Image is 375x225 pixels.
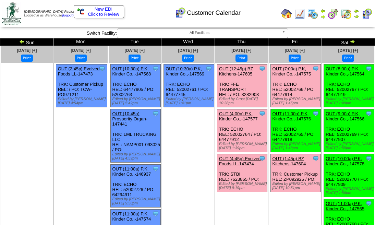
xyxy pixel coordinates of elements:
a: OUT (10:45a) Prosperity Organ-147441 [112,111,148,127]
div: Edited by [PERSON_NAME] [DATE] 4:54pm [58,97,107,105]
img: arrowleft.gif [354,8,359,14]
div: TRK: ECHO REL: 52002765 / PO: 64477918 [270,109,321,152]
div: TRK: Customer Pickup REL: ZP092925 / PO: [270,154,321,192]
img: zoroco-logo-small.webp [2,2,21,25]
span: New EDI [95,7,113,12]
span: Logged in as Warehouse [24,10,81,17]
a: New EDI Click to Review [77,7,120,17]
a: OUT (11:30a) P.K, Kinder Co.,-147574 [112,211,151,222]
a: OUT (7:00a) P.K, Kinder Co.,-147575 [273,66,311,76]
div: TRK: ECHO REL: 52002770 / PO: 64477909 [324,154,374,197]
td: Sun [0,38,54,46]
a: (logout) [62,14,74,17]
a: [DATE] [+] [285,48,305,53]
div: TRK: STBI REL: 7623865 / PO: [217,154,267,192]
img: Tooltip [365,200,372,207]
img: Tooltip [205,65,212,72]
div: Edited by [PERSON_NAME] [DATE] 1:56pm [326,187,374,195]
div: TRK: ECHO REL: 64477905 / PO: 52002763 [110,64,161,107]
img: Tooltip [259,155,266,162]
div: Edited by [PERSON_NAME] [DATE] 1:48pm [273,142,321,150]
div: TRK: ECHO REL: 52002769 / PO: 64477907 [324,109,374,152]
td: Thu [215,38,268,46]
button: Print [182,55,194,62]
button: Print [235,55,247,62]
img: Tooltip [365,65,372,72]
div: Edited by [PERSON_NAME] [DATE] 9:19pm [219,182,267,190]
td: Tue [108,38,161,46]
img: arrowright.gif [354,14,359,19]
div: TRK: FFE TRANSPORT REL: / PO: 3282903 [217,64,267,107]
div: TRK: ECHO REL: 52002767 / PO: 64477919 [324,64,374,107]
td: Fri [268,38,322,46]
a: [DATE] [+] [338,48,358,53]
img: Tooltip [152,165,159,172]
a: OUT (11:00a) P.K, Kinder Co.,-147565 [326,201,364,211]
td: Wed [161,38,215,46]
a: [DATE] [+] [125,48,145,53]
span: Customer Calendar [187,9,241,16]
div: Edited by [PERSON_NAME] [DATE] 4:59pm [112,152,161,161]
button: Print [342,55,354,62]
img: calendarcustomer.gif [361,8,372,19]
img: Tooltip [312,65,319,72]
div: Edited by [PERSON_NAME] [DATE] 10:51pm [273,182,321,190]
img: Tooltip [152,210,159,217]
div: Edited by [PERSON_NAME] [DATE] 1:39pm [219,142,267,150]
img: Tooltip [312,110,319,117]
img: calendarprod.gif [307,8,318,19]
div: Edited by Crost [DATE] 10:38pm [219,97,267,105]
img: line_graph.gif [294,8,305,19]
a: [DATE] [+] [231,48,251,53]
div: TRK: ECHO REL: 52002726 / PO: 64294911 [110,165,161,208]
button: Print [21,55,33,62]
a: OUT (4:45p) Evolved Foods LL-147474 [219,156,261,166]
div: TRK: ECHO REL: 52002764 / PO: 64477912 [217,109,267,152]
a: OUT (8:00a) P.K, Kinder Co.,-147564 [326,66,364,76]
div: TRK: LML TRUCKING LLC REL: NAMP001-093025 / PO: [110,109,161,163]
img: Tooltip [312,155,319,162]
img: Tooltip [152,110,159,117]
div: Edited by [PERSON_NAME] [DATE] 9:50pm [112,197,161,205]
a: OUT (1:45p) BZ Kitchens-147604 [273,156,306,166]
img: calendarinout.gif [341,8,352,19]
a: OUT (9:00a) P.K, Kinder Co.,-147566 [326,111,364,121]
td: Mon [53,38,108,46]
img: Tooltip [99,65,106,72]
div: TRK: Customer Pickup REL: / PO: TCW-PO971211 [56,64,107,107]
img: Tooltip [152,65,159,72]
a: [DATE] [+] [71,48,91,53]
img: arrowleft.gif [19,39,25,44]
div: Edited by [PERSON_NAME] [DATE] 1:41pm [166,97,214,105]
img: Tooltip [365,110,372,117]
div: Edited by [PERSON_NAME] [DATE] 5:42pm [112,97,161,105]
button: Print [289,55,301,62]
img: arrowright.gif [350,39,355,44]
button: Print [75,55,87,62]
img: arrowright.gif [320,14,326,19]
span: [DEMOGRAPHIC_DATA] Packaging [24,10,81,14]
a: OUT (12:45p) BZ Kitchens-147605 [219,66,253,76]
img: Tooltip [259,110,266,117]
a: [DATE] [+] [178,48,198,53]
img: ediSmall.gif [77,8,84,15]
div: TRK: ECHO REL: 52002766 / PO: 64477914 [270,64,321,107]
img: arrowleft.gif [320,8,326,14]
a: OUT (10:30a) P.K, Kinder Co.,-147569 [166,66,204,76]
a: OUT (11:00a) P.K, Kinder Co.,-147576 [273,111,311,121]
div: Edited by [PERSON_NAME] [DATE] 1:49pm [326,97,374,105]
span: All Facilities [120,29,279,37]
a: OUT (4:00p) P.K, Kinder Co.,-147577 [219,111,258,121]
div: Edited by [PERSON_NAME] [DATE] 1:45pm [273,97,321,105]
button: Print [129,55,141,62]
a: [DATE] [+] [17,48,37,53]
a: OUT (11:00a) P.K, Kinder Co.,-146937 [112,166,151,177]
td: Sat [322,38,375,46]
img: calendarblend.gif [328,8,339,19]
